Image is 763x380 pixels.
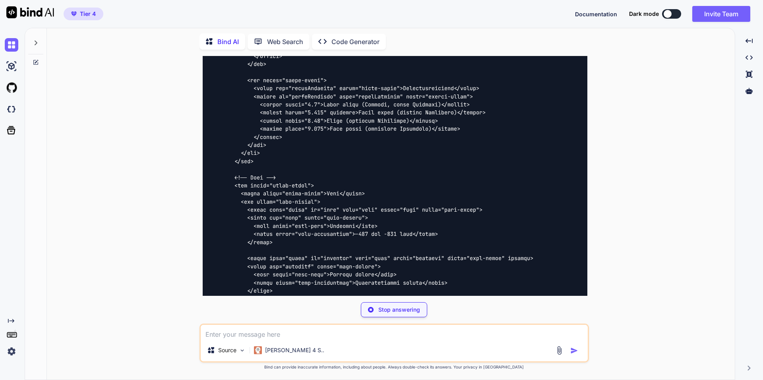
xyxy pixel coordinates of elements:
img: Claude 4 Sonnet [254,346,262,354]
img: icon [570,347,578,355]
p: Bind AI [217,37,239,46]
img: chat [5,38,18,52]
p: [PERSON_NAME] 4 S.. [265,346,324,354]
img: ai-studio [5,60,18,73]
img: darkCloudIdeIcon [5,102,18,116]
button: Documentation [575,10,617,18]
p: Stop answering [378,306,420,314]
img: premium [71,12,77,16]
span: Tier 4 [80,10,96,18]
p: Bind can provide inaccurate information, including about people. Always double-check its answers.... [199,364,589,370]
p: Source [218,346,236,354]
button: premiumTier 4 [64,8,103,20]
img: Bind AI [6,6,54,18]
img: attachment [555,346,564,355]
img: settings [5,345,18,358]
img: Pick Models [239,347,246,354]
p: Web Search [267,37,303,46]
span: Documentation [575,11,617,17]
button: Invite Team [692,6,750,22]
img: githubLight [5,81,18,95]
span: Dark mode [629,10,659,18]
p: Code Generator [331,37,380,46]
